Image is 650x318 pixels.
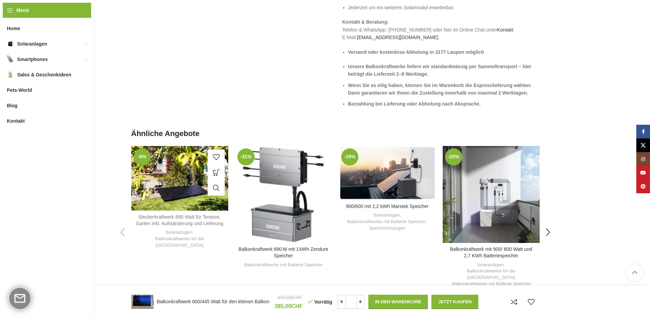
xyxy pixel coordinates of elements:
[136,214,223,227] a: Steckerkraftwerk 890 Watt für Terasse, Garten inkl. Aufständerung und Lieferung
[450,246,532,259] a: Balkonkraftwerk mit 900/ 600 Watt und 2,7 KWh Batteriespeicher
[339,146,436,200] a: 900/600 mit 2,2 kWh Marstek Speicher
[431,295,479,309] button: Jetzt kaufen
[348,64,531,77] strong: Unsere Balkonkraftwerke liefern wir standardmässig per Sammeltransport – hier beträgt die Lieferz...
[452,281,531,287] a: Balkonkraftwerke mit Batterie Speicher
[17,69,71,81] span: Sales & Geschenkideen
[291,303,303,309] span: CHF
[342,212,432,231] div: , ,
[135,236,225,248] a: Balkonkraftwerke für die [GEOGRAPHIC_DATA]
[238,246,328,259] a: Balkonkraftwerk 890 W mit 1 kWh Zendure Speicher
[636,125,650,138] a: Facebook Social Link
[636,180,650,193] a: Pinterest Social Link
[348,49,484,55] strong: Versand oder kostenlose Abholung in 3177 Laupen möglich
[131,295,154,309] img: Balkonkraftwerk 600/445 Watt für den kleinen Balkon
[348,101,481,107] strong: Barzahlung bei Lieferung oder Abholung nach Absprache.
[131,129,200,139] span: Ähnliche Angebote
[274,303,303,309] bdi: 385,00
[443,146,540,243] a: Balkonkraftwerk mit 900/ 600 Watt und 2,7 KWh Batteriespeicher
[208,180,225,196] a: Schnellansicht
[373,212,400,219] a: Solaranlagen
[134,148,151,166] span: -8%
[346,295,356,309] input: Produktmenge
[135,229,225,248] div: ,
[341,148,358,166] span: -19%
[342,18,540,41] p: Telefon & WhatsApp: [PHONE_NUMBER] oder hier im Online Chat unter E-Mail:
[369,225,405,232] a: Speicherlösungen
[165,229,192,236] a: Solaranlagen
[7,99,17,112] span: Blog
[292,295,303,300] span: CHF
[7,22,20,35] span: Home
[368,295,428,309] button: In den Warenkorb
[17,53,48,65] span: Smartphones
[636,152,650,166] a: Instagram Social Link
[244,262,322,268] a: Balkonkraftwerke mit Batterie Speicher
[208,165,225,180] a: In den Warenkorb legen: „Steckerkraftwerk 890 Watt für Terasse, Garten inkl. Aufständerung und Li...
[157,298,270,305] h4: Balkonkraftwerk 600/445 Watt für den kleinen Balkon
[636,166,650,180] a: YouTube Social Link
[626,264,643,281] a: Scroll to top button
[277,295,303,300] bdi: 499,00
[346,204,428,209] a: 900/600 mit 2,2 kWh Marstek Speicher
[342,19,389,25] strong: Kontakt & Beratung:
[497,27,513,33] a: Kontakt
[17,38,47,50] span: Solaranlagen
[7,40,14,47] img: Solaranlagen
[235,146,332,243] a: Balkonkraftwerk 890 W mit 1 kWh Zendure Speicher
[7,56,14,63] img: Smartphones
[16,7,29,14] span: Menü
[357,35,438,40] a: [EMAIL_ADDRESS][DOMAIN_NAME]
[7,84,32,96] span: Pets-World
[347,219,426,225] a: Balkonkraftwerke mit Batterie Speicher
[446,268,536,281] a: Balkonkraftwerke für die [GEOGRAPHIC_DATA]
[237,148,255,166] span: -31%
[445,148,462,166] span: -20%
[348,4,540,11] li: Jederzeit um ein weiteres Solarmodul erweiterbar.
[308,299,332,305] p: Vorrätig
[348,83,532,96] strong: Wenn Sie es eilig haben, können Sie im Warenkorb die Expresslieferung wählen: Dann garantieren wi...
[7,115,25,127] span: Kontakt
[540,224,557,241] div: Next slide
[114,224,131,241] div: Previous slide
[7,71,14,78] img: Sales & Geschenkideen
[636,138,650,152] a: X Social Link
[131,146,228,211] a: Steckerkraftwerk 890 Watt für Terasse, Garten inkl. Aufständerung und Lieferung
[477,262,504,268] a: Solaranlagen
[446,262,536,287] div: , ,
